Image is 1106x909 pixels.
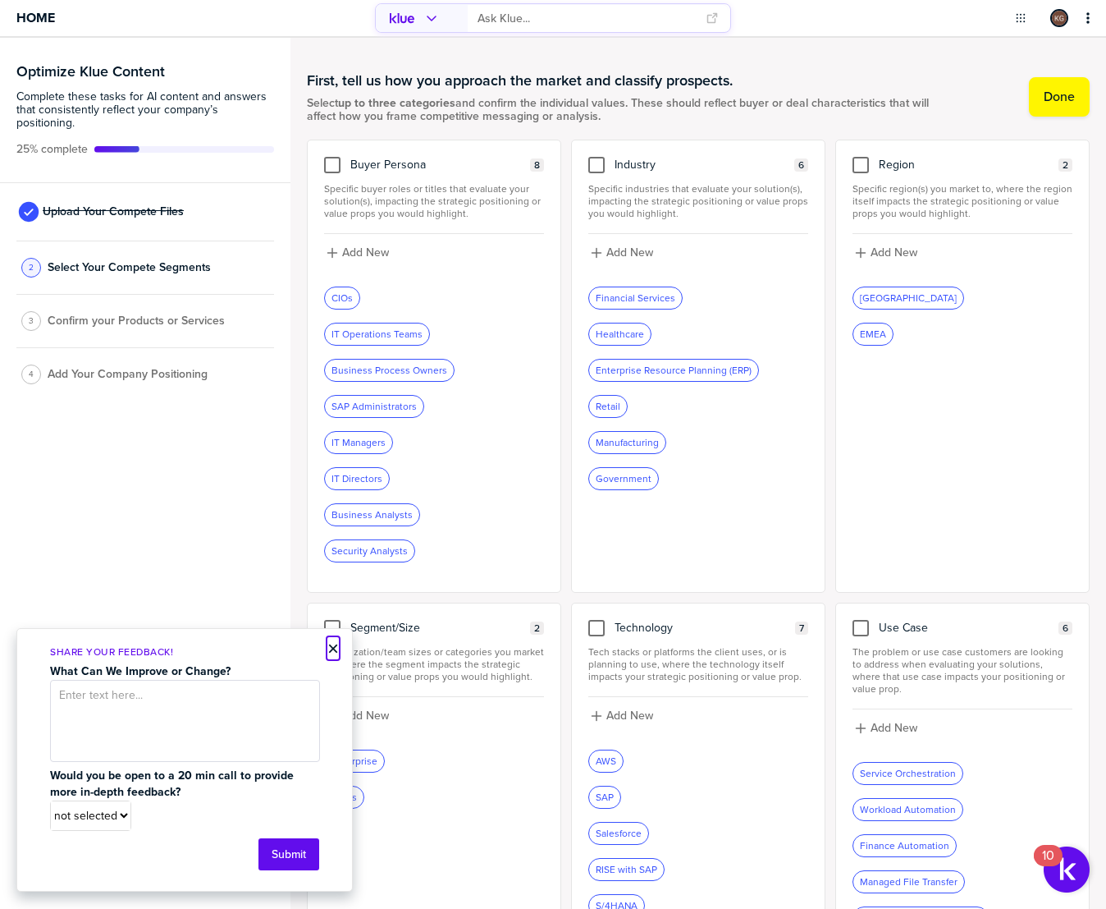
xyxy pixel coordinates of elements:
[534,622,540,635] span: 2
[879,158,915,172] span: Region
[307,71,937,90] h1: First, tell us how you approach the market and classify prospects.
[588,646,808,683] span: Tech stacks or platforms the client uses, or is planning to use, where the technology itself impa...
[258,838,319,870] button: Submit
[327,639,339,659] button: Close
[1012,10,1029,26] button: Open Drop
[16,64,274,79] h3: Optimize Klue Content
[342,246,389,260] label: Add New
[852,646,1072,696] span: The problem or use case customers are looking to address when evaluating your solutions, where th...
[1044,89,1075,105] label: Done
[852,183,1072,220] span: Specific region(s) you market to, where the region itself impacts the strategic positioning or va...
[478,5,695,32] input: Ask Klue...
[1044,847,1090,893] button: Open Resource Center, 10 new notifications
[16,90,274,130] span: Complete these tasks for AI content and answers that consistently reflect your company’s position...
[1052,11,1067,25] img: fedfcbac86a89101550c363ca0c357b5-sml.png
[50,663,231,680] strong: What Can We Improve or Change?
[1049,7,1070,29] a: Edit Profile
[606,246,653,260] label: Add New
[16,143,88,156] span: Active
[29,261,34,273] span: 2
[350,158,426,172] span: Buyer Persona
[871,721,917,736] label: Add New
[50,767,297,801] strong: Would you be open to a 20 min call to provide more in-depth feedback?
[606,709,653,723] label: Add New
[1050,9,1068,27] div: Kristin Gelinas
[48,261,211,274] span: Select Your Compete Segments
[43,205,184,218] span: Upload Your Compete Files
[307,97,937,123] span: Select and confirm the individual values. These should reflect buyer or deal characteristics that...
[1063,622,1068,635] span: 6
[799,622,804,635] span: 7
[338,94,455,112] strong: up to three categories
[29,368,34,380] span: 4
[324,646,544,683] span: Organization/team sizes or categories you market to, where the segment impacts the strategic posi...
[350,622,420,635] span: Segment/Size
[48,314,225,328] span: Confirm your Products or Services
[342,709,389,723] label: Add New
[615,622,673,635] span: Technology
[324,183,544,220] span: Specific buyer roles or titles that evaluate your solution(s), impacting the strategic positionin...
[50,645,319,659] p: Share Your Feedback!
[871,246,917,260] label: Add New
[798,159,804,172] span: 6
[1063,159,1068,172] span: 2
[16,11,55,25] span: Home
[29,314,34,327] span: 3
[615,158,656,172] span: Industry
[1042,856,1054,877] div: 10
[534,159,540,172] span: 8
[48,368,208,381] span: Add Your Company Positioning
[588,183,808,220] span: Specific industries that evaluate your solution(s), impacting the strategic positioning or value ...
[879,622,928,635] span: Use Case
